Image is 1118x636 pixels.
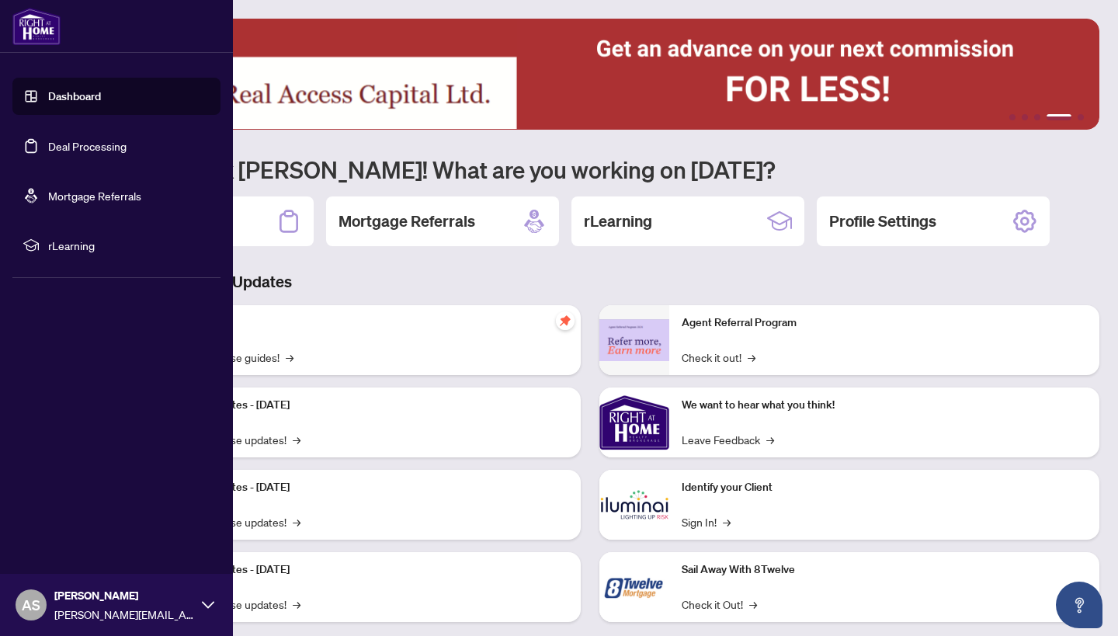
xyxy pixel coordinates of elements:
span: → [293,596,300,613]
h2: Profile Settings [829,210,936,232]
p: Platform Updates - [DATE] [163,397,568,414]
a: Mortgage Referrals [48,189,141,203]
button: 4 [1047,114,1071,120]
a: Leave Feedback→ [682,431,774,448]
span: → [293,431,300,448]
a: Dashboard [48,89,101,103]
img: Agent Referral Program [599,319,669,362]
span: → [766,431,774,448]
span: pushpin [556,311,575,330]
span: [PERSON_NAME][EMAIL_ADDRESS][DOMAIN_NAME] [54,606,194,623]
img: logo [12,8,61,45]
h1: Welcome back [PERSON_NAME]! What are you working on [DATE]? [81,155,1099,184]
a: Deal Processing [48,139,127,153]
button: Open asap [1056,582,1102,628]
span: → [286,349,293,366]
span: → [723,513,731,530]
h3: Brokerage & Industry Updates [81,271,1099,293]
a: Check it Out!→ [682,596,757,613]
a: Sign In!→ [682,513,731,530]
span: → [293,513,300,530]
img: Identify your Client [599,470,669,540]
span: [PERSON_NAME] [54,587,194,604]
p: Platform Updates - [DATE] [163,561,568,579]
p: Sail Away With 8Twelve [682,561,1087,579]
span: → [749,596,757,613]
span: → [748,349,755,366]
span: rLearning [48,237,210,254]
button: 1 [1009,114,1016,120]
a: Check it out!→ [682,349,755,366]
img: Slide 3 [81,19,1099,130]
h2: rLearning [584,210,652,232]
button: 5 [1078,114,1084,120]
img: We want to hear what you think! [599,388,669,457]
img: Sail Away With 8Twelve [599,552,669,622]
button: 3 [1034,114,1040,120]
p: Agent Referral Program [682,315,1087,332]
p: Identify your Client [682,479,1087,496]
h2: Mortgage Referrals [339,210,475,232]
p: Self-Help [163,315,568,332]
button: 2 [1022,114,1028,120]
p: We want to hear what you think! [682,397,1087,414]
p: Platform Updates - [DATE] [163,479,568,496]
span: AS [22,594,40,616]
